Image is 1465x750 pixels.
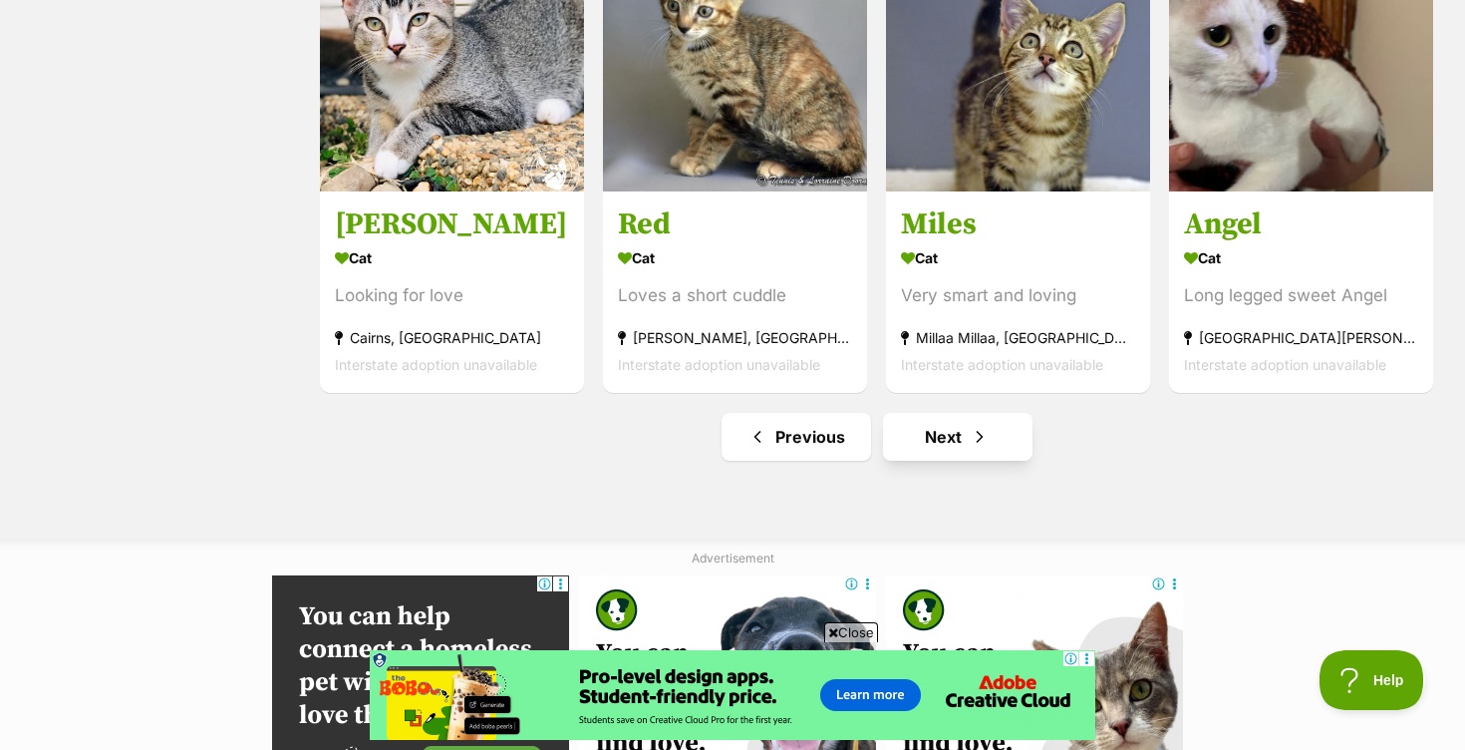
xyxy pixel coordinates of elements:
div: Loves a short cuddle [618,282,852,309]
div: [PERSON_NAME], [GEOGRAPHIC_DATA] [618,324,852,351]
a: Miles Cat Very smart and loving Millaa Millaa, [GEOGRAPHIC_DATA] Interstate adoption unavailable ... [886,190,1150,393]
span: Close [824,622,878,642]
span: Interstate adoption unavailable [1184,356,1386,373]
span: Interstate adoption unavailable [335,356,537,373]
a: Previous page [722,413,871,461]
a: [PERSON_NAME] Cat Looking for love Cairns, [GEOGRAPHIC_DATA] Interstate adoption unavailable favo... [320,190,584,393]
div: Cat [1184,243,1418,272]
h3: Red [618,205,852,243]
h3: Angel [1184,205,1418,243]
a: Angel Cat Long legged sweet Angel [GEOGRAPHIC_DATA][PERSON_NAME], [GEOGRAPHIC_DATA] Interstate ad... [1169,190,1433,393]
iframe: Help Scout Beacon - Open [1319,650,1425,710]
div: Cat [335,243,569,272]
div: [GEOGRAPHIC_DATA][PERSON_NAME], [GEOGRAPHIC_DATA] [1184,324,1418,351]
h3: Miles [901,205,1135,243]
a: Next page [883,413,1032,461]
nav: Pagination [318,413,1435,461]
div: Looking for love [335,282,569,309]
div: Millaa Millaa, [GEOGRAPHIC_DATA] [901,324,1135,351]
div: Cairns, [GEOGRAPHIC_DATA] [335,324,569,351]
span: Interstate adoption unavailable [901,356,1103,373]
div: Very smart and loving [901,282,1135,309]
h3: [PERSON_NAME] [335,205,569,243]
div: Cat [901,243,1135,272]
a: Red Cat Loves a short cuddle [PERSON_NAME], [GEOGRAPHIC_DATA] Interstate adoption unavailable fav... [603,190,867,393]
span: Interstate adoption unavailable [618,356,820,373]
div: Long legged sweet Angel [1184,282,1418,309]
div: Cat [618,243,852,272]
iframe: Advertisement [370,650,1095,740]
